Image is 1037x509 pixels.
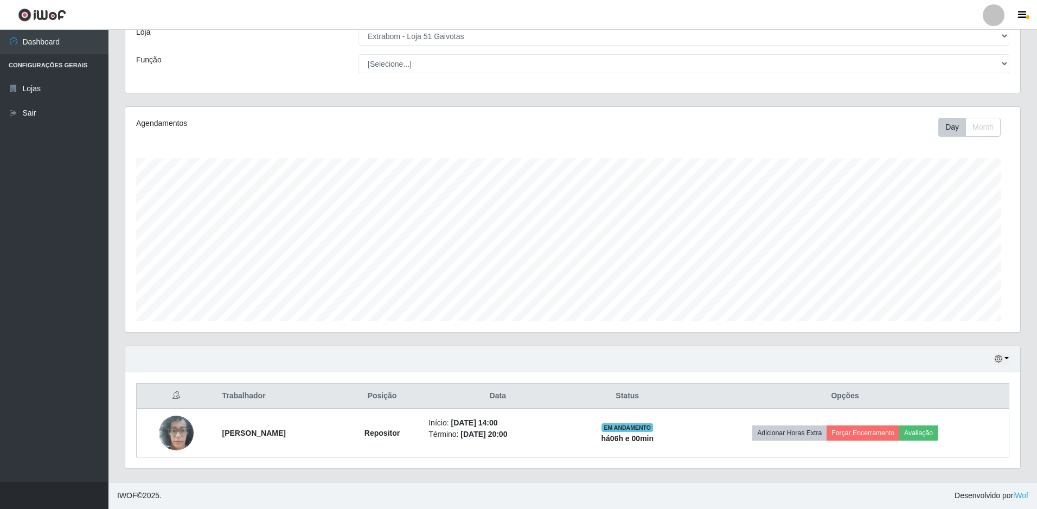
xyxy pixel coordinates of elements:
[955,490,1028,501] span: Desenvolvido por
[938,118,966,137] button: Day
[573,384,681,409] th: Status
[1013,491,1028,500] a: iWof
[18,8,66,22] img: CoreUI Logo
[601,434,654,443] strong: há 06 h e 00 min
[159,410,194,456] img: 1756487537320.jpeg
[938,118,1009,137] div: Toolbar with button groups
[428,417,567,429] li: Início:
[117,490,162,501] span: © 2025 .
[681,384,1009,409] th: Opções
[222,429,285,437] strong: [PERSON_NAME]
[460,430,507,438] time: [DATE] 20:00
[428,429,567,440] li: Término:
[215,384,342,409] th: Trabalhador
[938,118,1001,137] div: First group
[136,118,490,129] div: Agendamentos
[899,425,938,441] button: Avaliação
[136,27,150,38] label: Loja
[451,418,497,427] time: [DATE] 14:00
[422,384,573,409] th: Data
[752,425,827,441] button: Adicionar Horas Extra
[601,423,653,432] span: EM ANDAMENTO
[136,54,162,66] label: Função
[117,491,137,500] span: IWOF
[965,118,1001,137] button: Month
[827,425,899,441] button: Forçar Encerramento
[364,429,400,437] strong: Repositor
[342,384,422,409] th: Posição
